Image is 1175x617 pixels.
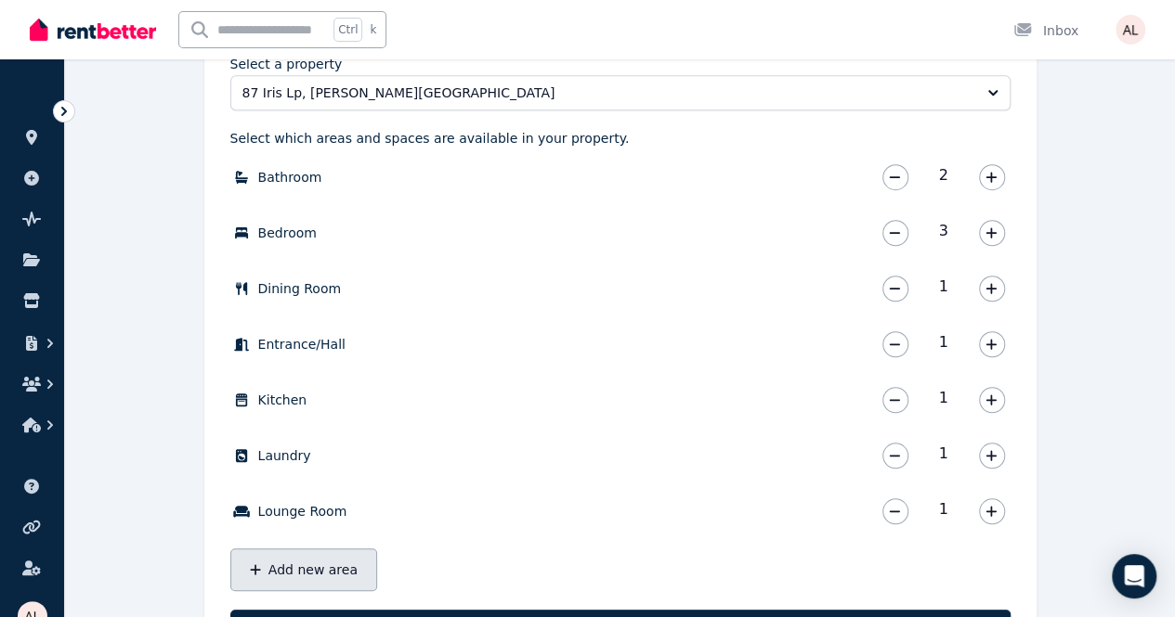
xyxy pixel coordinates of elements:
[914,276,973,302] span: 1
[914,331,973,357] span: 1
[914,443,973,469] span: 1
[258,335,346,353] label: Entrance/Hall
[30,16,156,44] img: RentBetter
[914,387,973,413] span: 1
[230,75,1011,110] button: 87 Iris Lp, [PERSON_NAME][GEOGRAPHIC_DATA]
[333,18,362,42] span: Ctrl
[258,502,347,521] label: Lounge Room
[230,548,377,591] button: Add new area
[258,446,311,465] label: Laundry
[258,168,322,186] label: Bathroom
[258,279,342,298] label: Dining Room
[370,22,376,37] span: k
[258,224,317,242] label: Bedroom
[258,391,307,409] label: Kitchen
[242,84,973,102] span: 87 Iris Lp, [PERSON_NAME][GEOGRAPHIC_DATA]
[230,57,343,71] label: Select a property
[914,164,973,190] span: 2
[230,129,630,148] p: Select which areas and spaces are available in your property.
[1013,21,1078,40] div: Inbox
[914,220,973,246] span: 3
[1116,15,1145,45] img: Alex Loveluck
[914,498,973,524] span: 1
[1112,554,1156,598] div: Open Intercom Messenger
